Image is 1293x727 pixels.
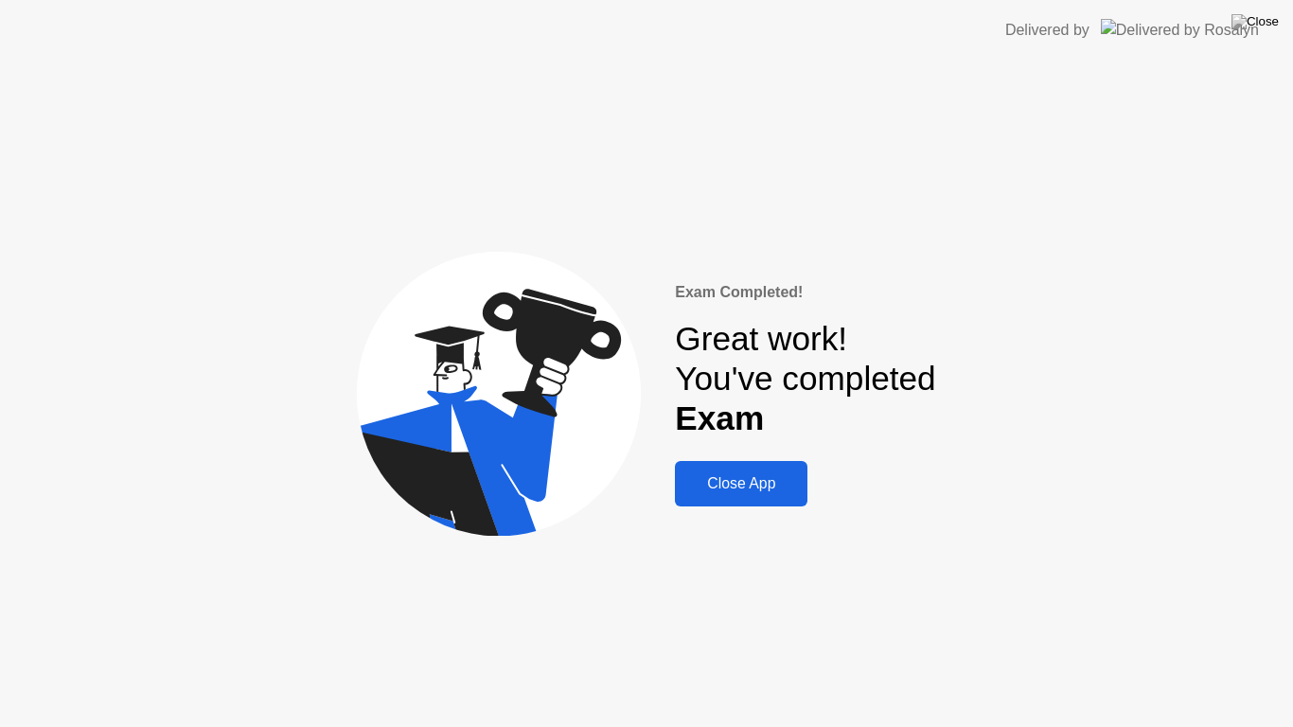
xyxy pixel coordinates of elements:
div: Exam Completed! [675,281,935,304]
b: Exam [675,399,764,436]
img: Close [1231,14,1279,29]
div: Great work! You've completed [675,319,935,439]
button: Close App [675,461,807,506]
div: Close App [681,475,802,492]
div: Delivered by [1005,19,1089,42]
img: Delivered by Rosalyn [1101,19,1259,41]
